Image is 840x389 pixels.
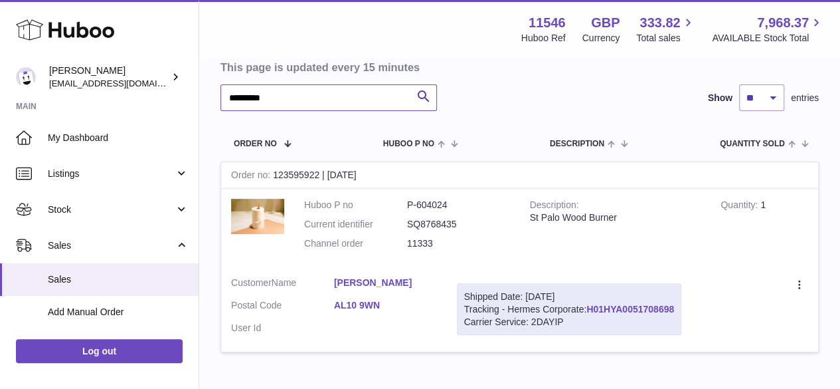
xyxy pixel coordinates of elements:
[407,218,510,231] dd: SQ8768435
[334,299,437,312] a: AL10 9WN
[48,239,175,252] span: Sales
[304,218,407,231] dt: Current identifier
[16,339,183,363] a: Log out
[231,199,284,234] img: scond-2.jpg
[586,304,674,315] a: H01HYA0051708698
[231,170,273,184] strong: Order no
[457,283,681,336] div: Tracking - Hermes Corporate:
[48,306,189,319] span: Add Manual Order
[712,14,824,45] a: 7,968.37 AVAILABLE Stock Total
[48,203,175,216] span: Stock
[48,168,175,180] span: Listings
[529,14,566,32] strong: 11546
[550,140,604,148] span: Description
[49,65,169,90] div: [PERSON_NAME]
[16,67,36,87] img: internalAdmin-11546@internal.huboo.com
[791,92,819,104] span: entries
[383,140,434,148] span: Huboo P no
[231,277,272,288] span: Customer
[48,273,189,286] span: Sales
[221,162,818,189] div: 123595922 | [DATE]
[464,316,674,328] div: Carrier Service: 2DAYIP
[757,14,809,32] span: 7,968.37
[407,237,510,250] dd: 11333
[636,14,695,45] a: 333.82 Total sales
[521,32,566,45] div: Huboo Ref
[231,299,334,315] dt: Postal Code
[711,189,818,267] td: 1
[48,132,189,144] span: My Dashboard
[464,291,674,303] div: Shipped Date: [DATE]
[220,60,815,74] h3: This page is updated every 15 minutes
[304,237,407,250] dt: Channel order
[234,140,277,148] span: Order No
[582,32,620,45] div: Currency
[720,199,760,213] strong: Quantity
[636,32,695,45] span: Total sales
[591,14,620,32] strong: GBP
[639,14,680,32] span: 333.82
[708,92,732,104] label: Show
[231,277,334,293] dt: Name
[720,140,785,148] span: Quantity Sold
[530,211,701,224] div: St Palo Wood Burner
[530,199,579,213] strong: Description
[49,78,195,88] span: [EMAIL_ADDRESS][DOMAIN_NAME]
[231,322,334,334] dt: User Id
[407,199,510,211] dd: P-604024
[304,199,407,211] dt: Huboo P no
[712,32,824,45] span: AVAILABLE Stock Total
[334,277,437,289] a: [PERSON_NAME]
